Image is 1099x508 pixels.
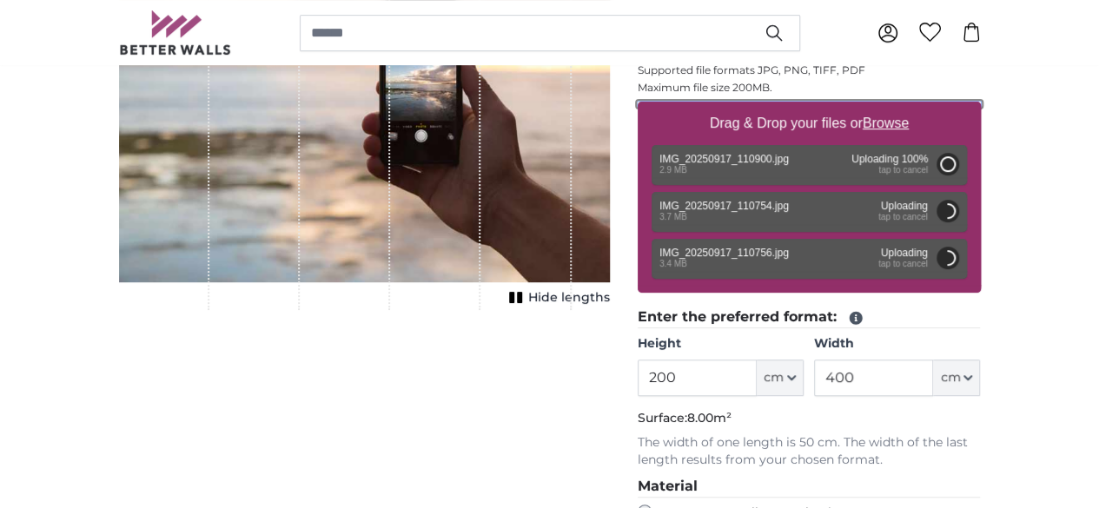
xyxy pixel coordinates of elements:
span: cm [764,369,784,386]
span: 8.00m² [687,410,732,426]
legend: Enter the preferred format: [638,307,981,328]
label: Height [638,335,804,353]
label: Width [814,335,980,353]
button: cm [933,360,980,396]
u: Browse [863,115,909,130]
label: Drag & Drop your files or [702,106,915,141]
p: Surface: [638,410,981,427]
span: cm [940,369,960,386]
p: The width of one length is 50 cm. The width of the last length results from your chosen format. [638,434,981,469]
legend: Material [638,476,981,498]
button: cm [757,360,804,396]
img: Betterwalls [119,10,232,55]
p: Supported file formats JPG, PNG, TIFF, PDF [638,63,981,77]
p: Maximum file size 200MB. [638,81,981,95]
